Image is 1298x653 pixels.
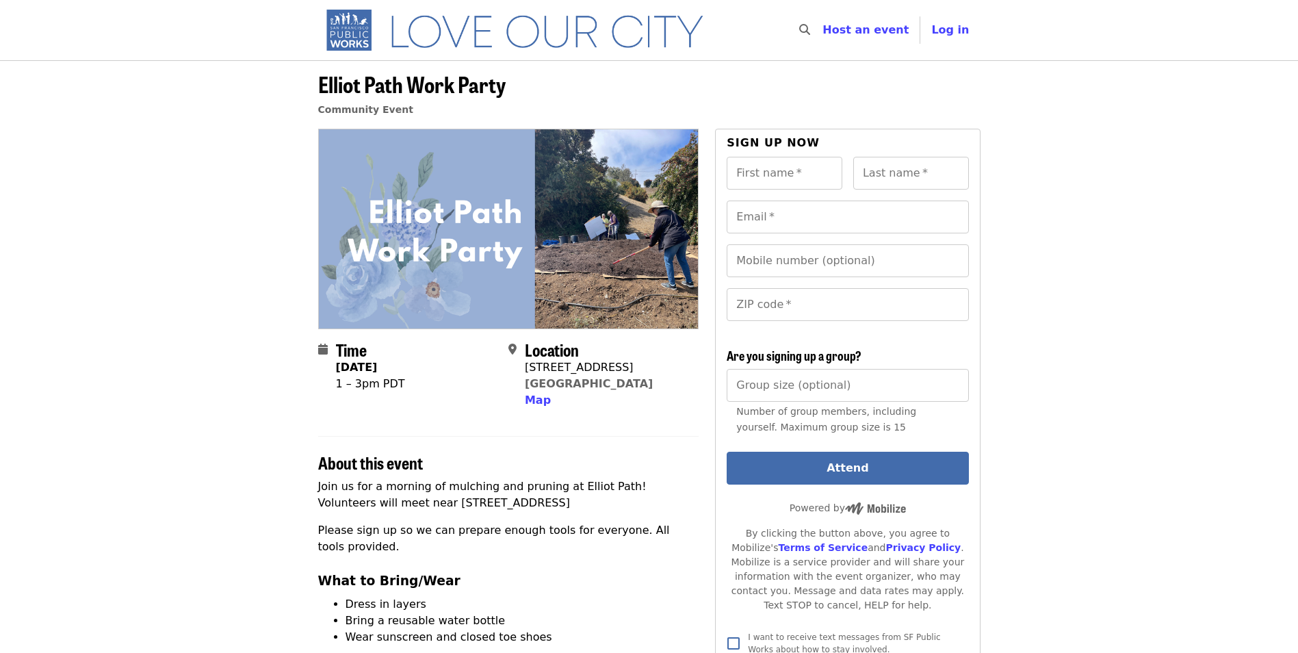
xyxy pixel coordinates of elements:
[853,157,969,190] input: Last name
[778,542,868,553] a: Terms of Service
[336,361,378,374] strong: [DATE]
[318,522,699,555] p: Please sign up so we can prepare enough tools for everyone. All tools provided.
[525,359,653,376] div: [STREET_ADDRESS]
[727,369,968,402] input: [object Object]
[318,450,423,474] span: About this event
[736,406,916,433] span: Number of group members, including yourself. Maximum group size is 15
[336,337,367,361] span: Time
[319,129,699,328] img: Elliot Path Work Party organized by SF Public Works
[818,14,829,47] input: Search
[790,502,906,513] span: Powered by
[727,157,842,190] input: First name
[318,343,328,356] i: calendar icon
[318,8,724,52] img: SF Public Works - Home
[727,526,968,613] div: By clicking the button above, you agree to Mobilize's and . Mobilize is a service provider and wi...
[845,502,906,515] img: Powered by Mobilize
[525,394,551,407] span: Map
[318,68,506,100] span: Elliot Path Work Party
[346,613,699,629] li: Bring a reusable water bottle
[727,346,861,364] span: Are you signing up a group?
[920,16,980,44] button: Log in
[508,343,517,356] i: map-marker-alt icon
[727,288,968,321] input: ZIP code
[727,452,968,485] button: Attend
[727,136,820,149] span: Sign up now
[346,629,699,645] li: Wear sunscreen and closed toe shoes
[318,104,413,115] a: Community Event
[525,377,653,390] a: [GEOGRAPHIC_DATA]
[525,392,551,409] button: Map
[822,23,909,36] a: Host an event
[318,478,699,511] p: Join us for a morning of mulching and pruning at Elliot Path! Volunteers will meet near [STREET_A...
[318,572,699,591] h3: What to Bring/Wear
[727,201,968,233] input: Email
[885,542,961,553] a: Privacy Policy
[525,337,579,361] span: Location
[336,376,405,392] div: 1 – 3pm PDT
[931,23,969,36] span: Log in
[346,596,699,613] li: Dress in layers
[727,244,968,277] input: Mobile number (optional)
[799,23,810,36] i: search icon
